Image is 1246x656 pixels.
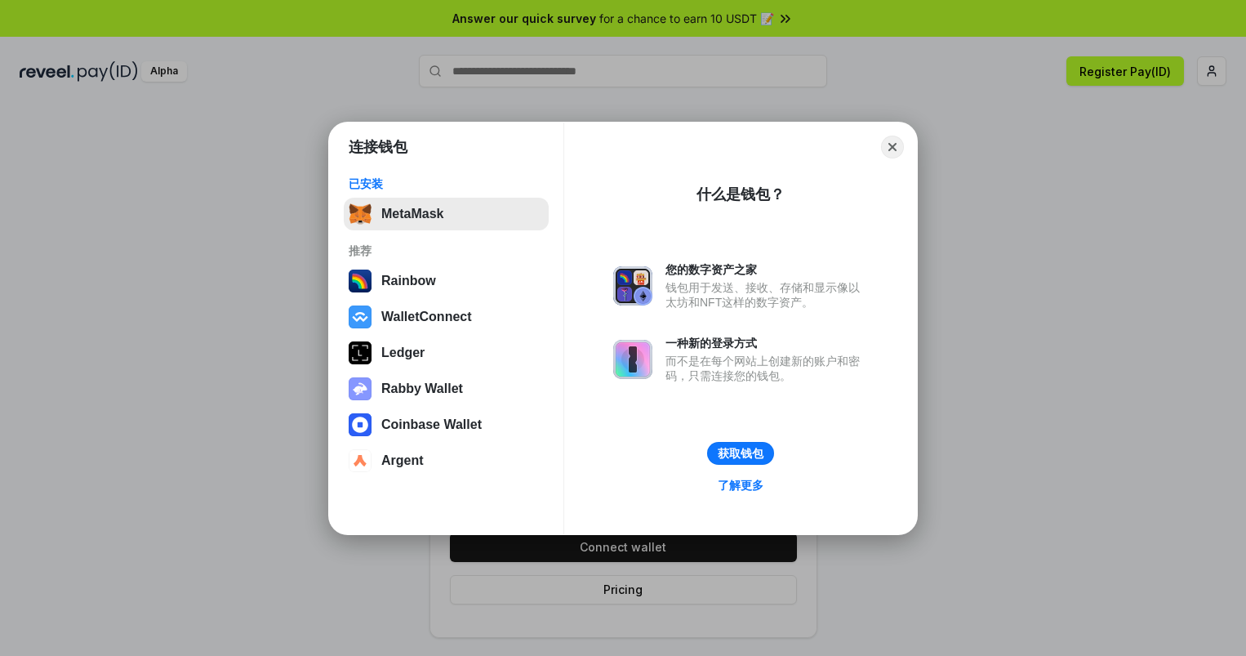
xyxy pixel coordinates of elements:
div: Rainbow [381,274,436,288]
div: 什么是钱包？ [696,185,785,204]
img: svg+xml,%3Csvg%20xmlns%3D%22http%3A%2F%2Fwww.w3.org%2F2000%2Fsvg%22%20fill%3D%22none%22%20viewBox... [349,377,372,400]
img: svg+xml,%3Csvg%20width%3D%2228%22%20height%3D%2228%22%20viewBox%3D%220%200%2028%2028%22%20fill%3D... [349,413,372,436]
div: 钱包用于发送、接收、存储和显示像以太坊和NFT这样的数字资产。 [665,280,868,310]
img: svg+xml,%3Csvg%20width%3D%22120%22%20height%3D%22120%22%20viewBox%3D%220%200%20120%20120%22%20fil... [349,270,372,292]
button: Close [881,136,904,158]
div: Rabby Wallet [381,382,463,396]
div: 一种新的登录方式 [665,336,868,350]
img: svg+xml,%3Csvg%20width%3D%2228%22%20height%3D%2228%22%20viewBox%3D%220%200%2028%2028%22%20fill%3D... [349,306,372,328]
div: 获取钱包 [718,446,763,461]
button: Rainbow [344,265,549,297]
button: Ledger [344,337,549,369]
button: Argent [344,444,549,477]
img: svg+xml,%3Csvg%20xmlns%3D%22http%3A%2F%2Fwww.w3.org%2F2000%2Fsvg%22%20fill%3D%22none%22%20viewBox... [613,340,652,379]
div: 而不是在每个网站上创建新的账户和密码，只需连接您的钱包。 [665,354,868,383]
button: 获取钱包 [707,442,774,465]
img: svg+xml,%3Csvg%20width%3D%2228%22%20height%3D%2228%22%20viewBox%3D%220%200%2028%2028%22%20fill%3D... [349,449,372,472]
button: WalletConnect [344,301,549,333]
button: MetaMask [344,198,549,230]
div: Argent [381,453,424,468]
div: WalletConnect [381,310,472,324]
button: Coinbase Wallet [344,408,549,441]
button: Rabby Wallet [344,373,549,405]
div: 推荐 [349,243,544,258]
div: Coinbase Wallet [381,417,482,432]
div: 您的数字资产之家 [665,262,868,277]
img: svg+xml,%3Csvg%20xmlns%3D%22http%3A%2F%2Fwww.w3.org%2F2000%2Fsvg%22%20fill%3D%22none%22%20viewBox... [613,266,652,306]
a: 了解更多 [708,475,773,496]
img: svg+xml,%3Csvg%20xmlns%3D%22http%3A%2F%2Fwww.w3.org%2F2000%2Fsvg%22%20width%3D%2228%22%20height%3... [349,341,372,364]
img: svg+xml,%3Csvg%20fill%3D%22none%22%20height%3D%2233%22%20viewBox%3D%220%200%2035%2033%22%20width%... [349,203,372,225]
div: Ledger [381,346,425,360]
div: 已安装 [349,176,544,191]
h1: 连接钱包 [349,137,407,157]
div: MetaMask [381,207,443,221]
div: 了解更多 [718,478,763,493]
